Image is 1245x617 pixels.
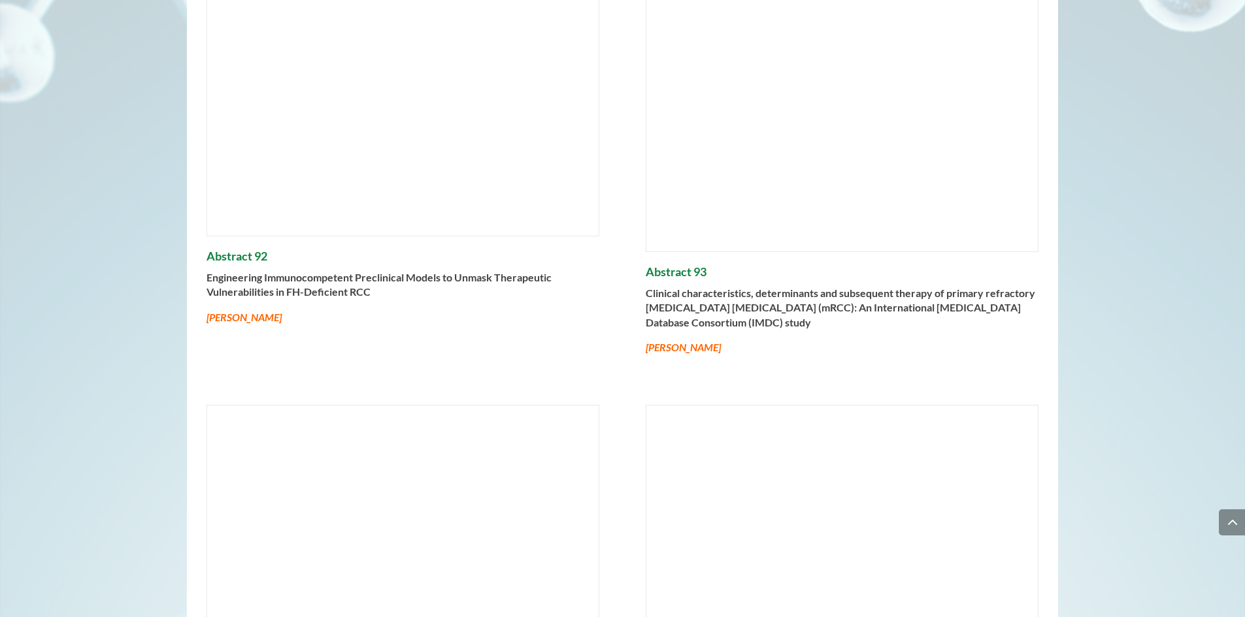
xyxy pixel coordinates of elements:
[207,271,552,298] strong: Engineering Immunocompetent Preclinical Models to Unmask Therapeutic Vulnerabilities in FH-Defici...
[646,265,1039,286] h4: Abstract 93
[646,341,721,353] em: [PERSON_NAME]
[207,311,282,323] em: [PERSON_NAME]
[646,287,1035,328] strong: Clinical characteristics, determinants and subsequent therapy of primary refractory [MEDICAL_DATA...
[207,249,600,270] h4: Abstract 92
